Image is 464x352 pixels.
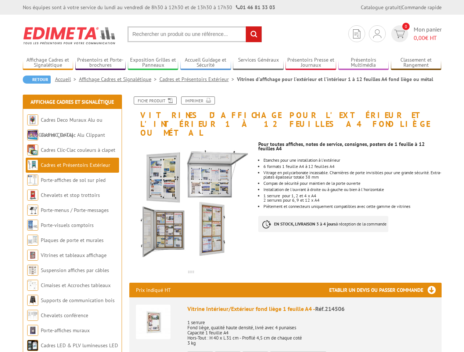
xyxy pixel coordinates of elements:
[23,57,73,69] a: Affichage Cadres et Signalétique
[27,114,38,125] img: Cadres Deco Muraux Alu ou Bois
[79,76,159,82] a: Affichage Cadres et Signalétique
[394,30,405,38] img: devis rapide
[373,29,381,38] img: devis rapide
[27,159,38,170] img: Cadres et Présentoirs Extérieur
[181,96,215,104] a: Imprimer
[124,96,447,137] h1: Vitrines d'affichage pour l'extérieur et l'intérieur 1 à 12 feuilles A4 fond liège ou métal
[55,76,79,82] a: Accueil
[27,295,38,306] img: Supports de communication bois
[129,141,253,265] img: vitrines_d_affichage_214506_1.jpg
[391,57,442,69] a: Classement et Rangement
[237,76,433,83] li: Vitrines d'affichage pour l'extérieur et l'intérieur 1 à 12 feuilles A4 fond liège ou métal
[128,57,179,69] a: Exposition Grilles et Panneaux
[41,327,90,334] a: Porte-affiches muraux
[27,220,38,231] img: Porte-visuels comptoirs
[187,315,435,346] p: 1 serrure Fond liège, qualité haute densité, livré avec 4 punaises Capacité 1 feuille A4 Hors-Tou...
[27,205,38,216] img: Porte-menus / Porte-messages
[258,216,388,232] p: à réception de la commande
[263,181,441,186] li: Compas de sécurité pour maintien de la porte ouverte
[159,76,237,82] a: Cadres et Présentoirs Extérieur
[41,177,105,183] a: Porte-affiches de sol sur pied
[136,305,170,339] img: Vitrine Intérieur/Extérieur fond liège 1 feuille A4
[180,57,231,69] a: Accueil Guidage et Sécurité
[274,221,336,227] strong: EN STOCK, LIVRAISON 3 à 4 jours
[41,192,100,198] a: Chevalets et stop trottoirs
[258,141,425,152] strong: Pour toutes affiches, notes de service, consignes, posters de 1 feuille à 12 feuilles A4
[263,187,441,192] li: Installation de l'ouvrant à droite ou à gauche ou bien à l'horizontale
[263,164,441,169] li: 6 formats 1 feuille A4 à 12 feuilles A4
[41,267,109,274] a: Suspension affiches par câbles
[41,252,107,258] a: Vitrines et tableaux affichage
[414,25,442,42] span: Mon panier
[246,26,262,42] input: rechercher
[23,22,116,49] img: Edimeta
[41,312,88,319] a: Chevalets conférence
[27,340,38,351] img: Cadres LED & PLV lumineuses LED
[27,117,102,138] a: Cadres Deco Muraux Alu ou [GEOGRAPHIC_DATA]
[353,29,360,38] img: devis rapide
[134,96,177,104] a: Fiche produit
[41,237,104,243] a: Plaques de porte et murales
[27,265,38,276] img: Suspension affiches par câbles
[41,162,110,168] a: Cadres et Présentoirs Extérieur
[414,34,425,41] span: 0,00
[27,144,38,155] img: Cadres Clic-Clac couleurs à clapet
[187,305,435,313] div: Vitrine Intérieur/Extérieur fond liège 1 feuille A4 -
[329,283,442,297] h3: Etablir un devis ou passer commande
[233,57,284,69] a: Services Généraux
[263,204,441,209] li: Piètement et connecteurs uniquement compatibles avec cette gamme de vitrines
[136,283,171,297] p: Prix indiqué HT
[263,158,441,162] p: Etanches pour une installation à l'extérieur
[23,4,275,11] div: Nos équipes sont à votre service du lundi au vendredi de 8h30 à 12h30 et de 13h30 à 17h30
[27,235,38,246] img: Plaques de porte et murales
[236,4,275,11] strong: 01 46 81 33 03
[41,207,109,213] a: Porte-menus / Porte-messages
[41,282,111,289] a: Cimaises et Accroches tableaux
[41,342,118,349] a: Cadres LED & PLV lumineuses LED
[402,4,442,11] a: Commande rapide
[315,305,345,312] span: Réf.214506
[389,25,442,42] a: devis rapide 0 Mon panier 0,00€ HT
[361,4,442,11] div: |
[27,280,38,291] img: Cimaises et Accroches tableaux
[285,57,336,69] a: Présentoirs Presse et Journaux
[27,325,38,336] img: Porte-affiches muraux
[27,310,38,321] img: Chevalets conférence
[338,57,389,69] a: Présentoirs Multimédia
[30,99,114,105] a: Affichage Cadres et Signalétique
[23,76,51,84] a: Retour
[41,297,115,304] a: Supports de communication bois
[263,170,441,179] li: Vitrage en polycarbonate incassable. Charnières de porte invisibles pour une grande sécurité. Ext...
[75,57,126,69] a: Présentoirs et Porte-brochures
[127,26,262,42] input: Rechercher un produit ou une référence...
[361,4,400,11] a: Catalogue gratuit
[263,194,441,202] li: 1 serrure pour 1, 2 et 4 x A4 2 serrures pour 6, 9 et 12 x A4
[41,222,94,228] a: Porte-visuels comptoirs
[27,250,38,261] img: Vitrines et tableaux affichage
[414,34,442,42] span: € HT
[402,23,410,30] span: 0
[41,132,105,138] a: Cadres Clic-Clac Alu Clippant
[27,190,38,201] img: Chevalets et stop trottoirs
[27,175,38,186] img: Porte-affiches de sol sur pied
[41,147,115,153] a: Cadres Clic-Clac couleurs à clapet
